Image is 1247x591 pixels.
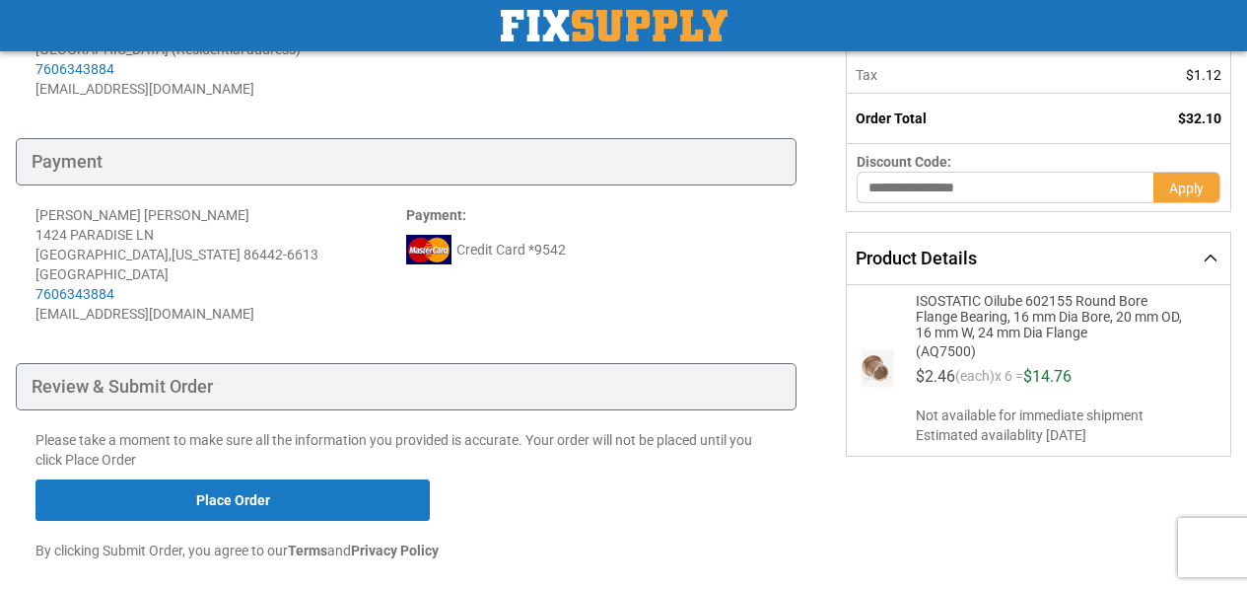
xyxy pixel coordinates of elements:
[35,205,406,304] div: [PERSON_NAME] [PERSON_NAME] 1424 PARADISE LN [GEOGRAPHIC_DATA] , 86442-6613 [GEOGRAPHIC_DATA]
[35,81,254,97] span: [EMAIL_ADDRESS][DOMAIN_NAME]
[35,286,114,302] a: 7606343884
[995,369,1023,393] span: x 6 =
[955,369,995,393] span: (each)
[916,293,1190,340] span: ISOSTATIC Oilube 602155 Round Bore Flange Bearing, 16 mm Dia Bore, 20 mm OD, 16 mm W, 24 mm Dia F...
[172,247,241,262] span: [US_STATE]
[857,349,896,389] img: ISOSTATIC Oilube 602155 Round Bore Flange Bearing, 16 mm Dia Bore, 20 mm OD, 16 mm W, 24 mm Dia F...
[1169,181,1204,196] span: Apply
[35,61,114,77] a: 7606343884
[406,235,777,264] div: Credit Card *9542
[847,57,1110,94] th: Tax
[35,541,777,560] p: By clicking Submit Order, you agree to our and
[501,10,727,41] a: store logo
[1178,111,1221,126] span: $32.10
[856,248,977,268] span: Product Details
[501,10,727,41] img: Fix Industrial Supply
[406,207,466,223] strong: :
[916,425,1214,445] span: Estimated availablity [DATE]
[406,207,462,223] span: Payment
[35,480,430,521] button: Place Order
[1023,367,1072,386] span: $14.76
[916,406,1214,425] span: Not available for immediate shipment
[406,235,451,264] img: mc.png
[288,543,327,558] strong: Terms
[857,154,951,170] span: Discount Code:
[1153,172,1220,203] button: Apply
[16,363,797,410] div: Review & Submit Order
[16,138,797,185] div: Payment
[916,340,1190,359] span: (AQ7500)
[35,306,254,322] span: [EMAIL_ADDRESS][DOMAIN_NAME]
[351,543,439,558] strong: Privacy Policy
[856,111,927,126] strong: Order Total
[1186,67,1221,83] span: $1.12
[916,367,955,386] span: $2.46
[35,430,777,470] p: Please take a moment to make sure all the information you provided is accurate. Your order will n...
